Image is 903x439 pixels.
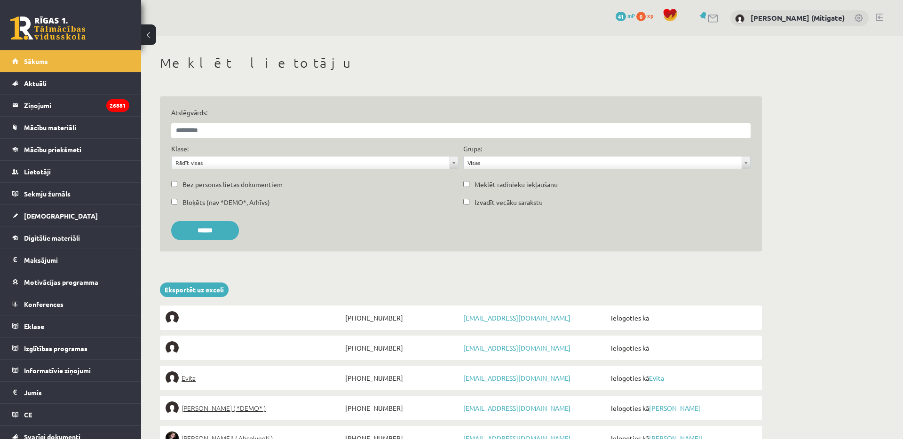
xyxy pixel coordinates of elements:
[463,404,570,412] a: [EMAIL_ADDRESS][DOMAIN_NAME]
[24,79,47,87] span: Aktuāli
[172,157,458,169] a: Rādīt visas
[464,157,750,169] a: Visas
[12,337,129,359] a: Izglītības programas
[343,401,461,415] span: [PHONE_NUMBER]
[182,197,270,207] label: Bloķēts (nav *DEMO*, Arhīvs)
[12,161,129,182] a: Lietotāji
[24,57,48,65] span: Sākums
[12,205,129,227] a: [DEMOGRAPHIC_DATA]
[463,344,570,352] a: [EMAIL_ADDRESS][DOMAIN_NAME]
[12,315,129,337] a: Eklase
[343,341,461,354] span: [PHONE_NUMBER]
[616,12,626,21] span: 41
[24,212,98,220] span: [DEMOGRAPHIC_DATA]
[24,300,63,308] span: Konferences
[751,13,845,23] a: [PERSON_NAME] (Mitigate)
[475,197,543,207] label: Izvadīt vecāku sarakstu
[12,94,129,116] a: Ziņojumi26881
[166,401,179,415] img: Elīna Elizabete Ancveriņa
[166,371,343,384] a: Evita
[647,12,653,19] span: xp
[24,123,76,132] span: Mācību materiāli
[24,366,91,375] span: Informatīvie ziņojumi
[735,14,745,24] img: Vitālijs Viļums (Mitigate)
[171,108,751,118] label: Atslēgvārds:
[12,404,129,425] a: CE
[343,371,461,384] span: [PHONE_NUMBER]
[12,227,129,249] a: Digitālie materiāli
[343,311,461,324] span: [PHONE_NUMBER]
[12,139,129,160] a: Mācību priekšmeti
[106,99,129,112] i: 26881
[182,180,283,189] label: Bez personas lietas dokumentiem
[627,12,635,19] span: mP
[175,157,446,169] span: Rādīt visas
[24,167,51,176] span: Lietotāji
[463,144,482,154] label: Grupa:
[171,144,189,154] label: Klase:
[12,360,129,381] a: Informatīvie ziņojumi
[160,55,762,71] h1: Meklēt lietotāju
[24,278,98,286] span: Motivācijas programma
[12,382,129,403] a: Jumis
[10,16,86,40] a: Rīgas 1. Tālmācības vidusskola
[24,94,129,116] legend: Ziņojumi
[467,157,738,169] span: Visas
[12,271,129,293] a: Motivācijas programma
[12,183,129,204] a: Sekmju žurnāls
[649,374,664,382] a: Evita
[166,371,179,384] img: Evita
[609,371,756,384] span: Ielogoties kā
[166,401,343,415] a: [PERSON_NAME] ( *DEMO* )
[609,401,756,415] span: Ielogoties kā
[609,341,756,354] span: Ielogoties kā
[475,180,558,189] label: Meklēt radinieku iekļaušanu
[463,314,570,322] a: [EMAIL_ADDRESS][DOMAIN_NAME]
[24,388,42,397] span: Jumis
[649,404,700,412] a: [PERSON_NAME]
[609,311,756,324] span: Ielogoties kā
[24,344,87,353] span: Izglītības programas
[24,145,81,154] span: Mācību priekšmeti
[24,234,80,242] span: Digitālie materiāli
[24,189,71,198] span: Sekmju žurnāls
[12,50,129,72] a: Sākums
[636,12,658,19] a: 0 xp
[24,322,44,330] span: Eklase
[12,249,129,271] a: Maksājumi
[182,371,196,384] span: Evita
[12,72,129,94] a: Aktuāli
[12,117,129,138] a: Mācību materiāli
[182,401,266,415] span: [PERSON_NAME] ( *DEMO* )
[12,293,129,315] a: Konferences
[160,282,229,297] a: Eksportēt uz exceli
[24,249,129,271] legend: Maksājumi
[24,410,32,419] span: CE
[636,12,646,21] span: 0
[616,12,635,19] a: 41 mP
[463,374,570,382] a: [EMAIL_ADDRESS][DOMAIN_NAME]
